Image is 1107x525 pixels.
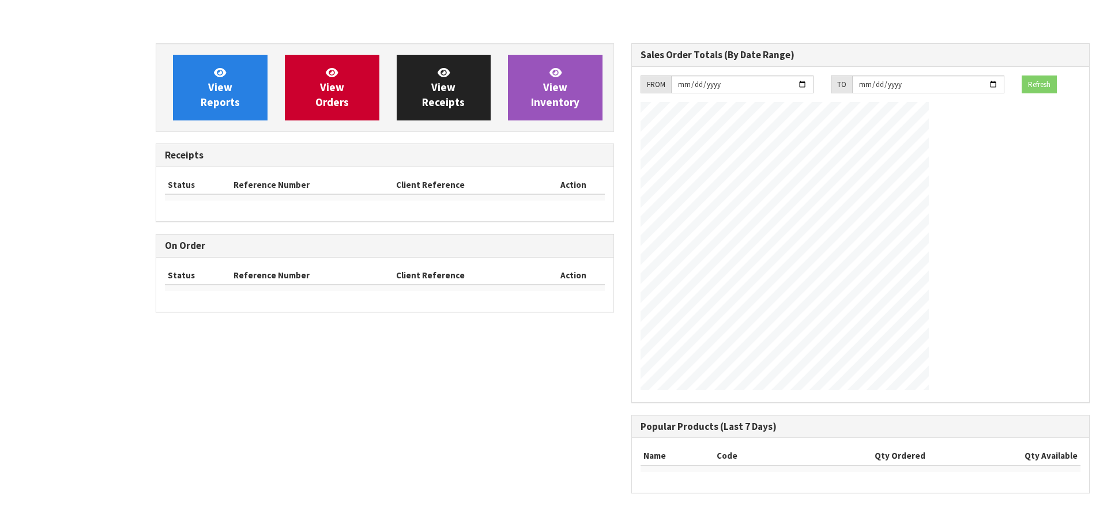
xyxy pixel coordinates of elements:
th: Status [165,266,231,285]
th: Action [541,266,605,285]
th: Name [641,447,714,465]
th: Reference Number [231,176,394,194]
th: Status [165,176,231,194]
h3: On Order [165,240,605,251]
th: Qty Available [928,447,1080,465]
a: ViewReceipts [397,55,491,120]
span: View Orders [315,66,349,109]
th: Reference Number [231,266,394,285]
button: Refresh [1022,75,1057,94]
th: Client Reference [393,266,541,285]
a: ViewReports [173,55,268,120]
span: View Reports [201,66,240,109]
span: View Receipts [422,66,465,109]
h3: Sales Order Totals (By Date Range) [641,50,1080,61]
div: FROM [641,75,671,94]
a: ViewInventory [508,55,603,120]
th: Code [714,447,782,465]
h3: Receipts [165,150,605,161]
a: ViewOrders [285,55,379,120]
th: Qty Ordered [782,447,928,465]
h3: Popular Products (Last 7 Days) [641,421,1080,432]
th: Client Reference [393,176,541,194]
span: View Inventory [531,66,579,109]
div: TO [831,75,852,94]
th: Action [541,176,605,194]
